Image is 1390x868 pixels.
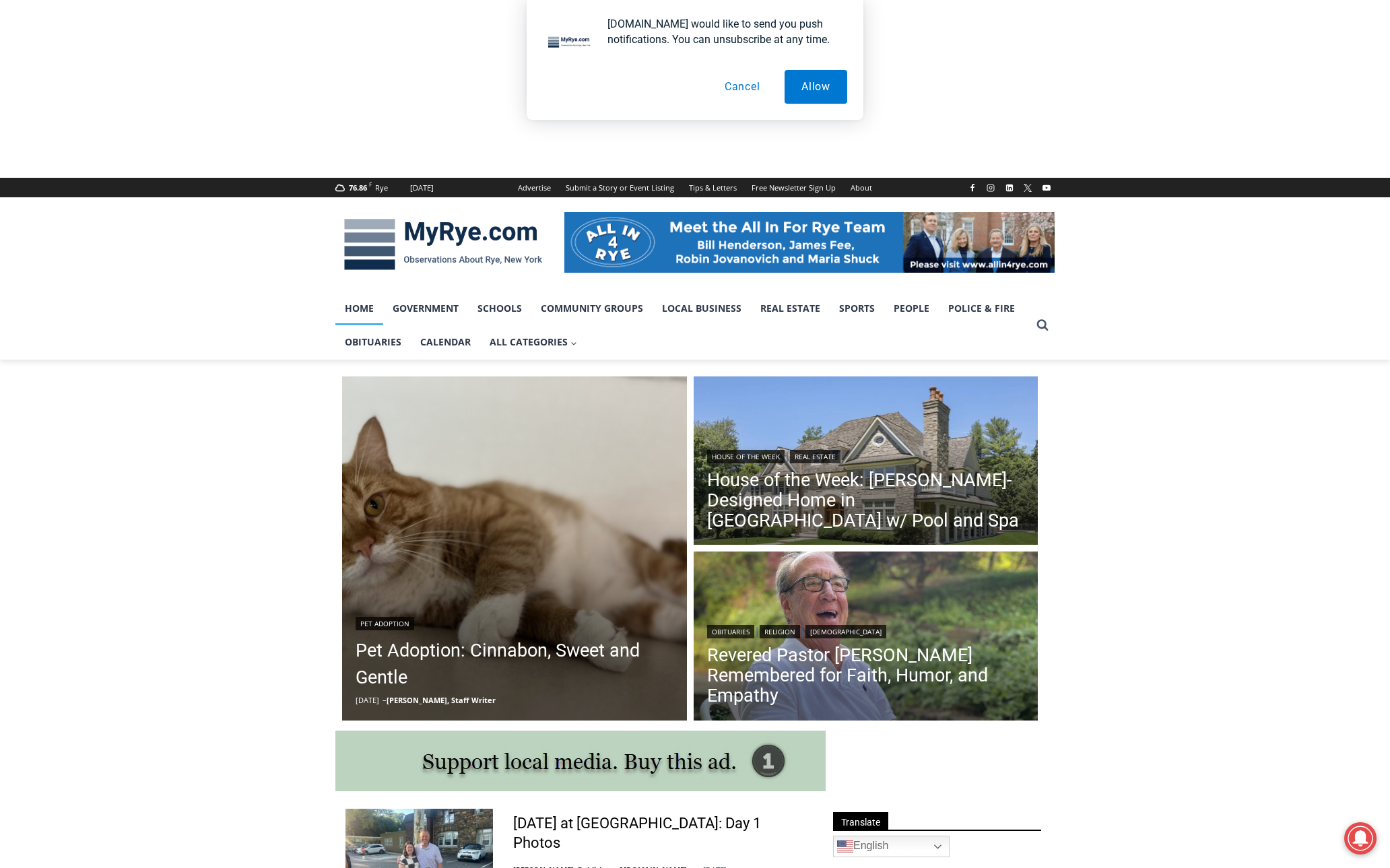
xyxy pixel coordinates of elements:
[387,695,496,705] a: [PERSON_NAME], Staff Writer
[597,16,847,47] div: [DOMAIN_NAME] would like to send you push notifications. You can unsubscribe at any time.
[707,645,1025,706] a: Revered Pastor [PERSON_NAME] Remembered for Faith, Humor, and Empathy
[694,552,1038,724] img: Obituary - Donald Poole - 2
[983,180,999,196] a: Instagram
[843,178,880,197] a: About
[707,622,1025,638] div: | |
[833,812,888,830] span: Translate
[790,450,840,463] a: Real Estate
[356,695,379,705] time: [DATE]
[694,376,1038,549] a: Read More House of the Week: Rich Granoff-Designed Home in Greenwich w/ Pool and Spa
[694,376,1038,549] img: 28 Thunder Mountain Road, Greenwich
[964,180,981,196] a: Facebook
[510,178,558,197] a: Advertise
[939,292,1024,325] a: Police & Fire
[682,178,744,197] a: Tips & Letters
[558,178,682,197] a: Submit a Story or Event Listing
[513,814,809,853] a: [DATE] at [GEOGRAPHIC_DATA]: Day 1 Photos
[510,178,880,197] nav: Secondary Navigation
[707,625,754,638] a: Obituaries
[805,625,886,638] a: [DEMOGRAPHIC_DATA]
[411,325,480,359] a: Calendar
[335,325,411,359] a: Obituaries
[1038,180,1055,196] a: YouTube
[830,292,884,325] a: Sports
[1001,180,1018,196] a: Linkedin
[383,695,387,705] span: –
[383,292,468,325] a: Government
[760,625,800,638] a: Religion
[707,450,785,463] a: House of the Week
[564,212,1055,273] img: All in for Rye
[707,447,1025,463] div: |
[708,70,777,104] button: Cancel
[356,617,414,630] a: Pet Adoption
[653,292,751,325] a: Local Business
[480,325,587,359] a: All Categories
[356,637,673,691] a: Pet Adoption: Cinnabon, Sweet and Gentle
[694,552,1038,724] a: Read More Revered Pastor Donald Poole Jr. Remembered for Faith, Humor, and Empathy
[335,731,826,791] img: support local media, buy this ad
[751,292,830,325] a: Real Estate
[375,182,388,194] div: Rye
[707,470,1025,531] a: House of the Week: [PERSON_NAME]-Designed Home in [GEOGRAPHIC_DATA] w/ Pool and Spa
[1030,313,1055,337] button: View Search Form
[837,838,853,855] img: en
[410,182,434,194] div: [DATE]
[531,292,653,325] a: Community Groups
[369,180,372,188] span: F
[490,335,577,349] span: All Categories
[342,376,687,721] a: Read More Pet Adoption: Cinnabon, Sweet and Gentle
[335,292,383,325] a: Home
[1020,180,1036,196] a: X
[335,292,1030,360] nav: Primary Navigation
[335,209,551,279] img: MyRye.com
[744,178,843,197] a: Free Newsletter Sign Up
[785,70,847,104] button: Allow
[349,182,367,193] span: 76.86
[468,292,531,325] a: Schools
[833,836,950,857] a: English
[342,376,687,721] img: (PHOTO: Cinnabon. Contributed.)
[884,292,939,325] a: People
[543,16,597,70] img: notification icon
